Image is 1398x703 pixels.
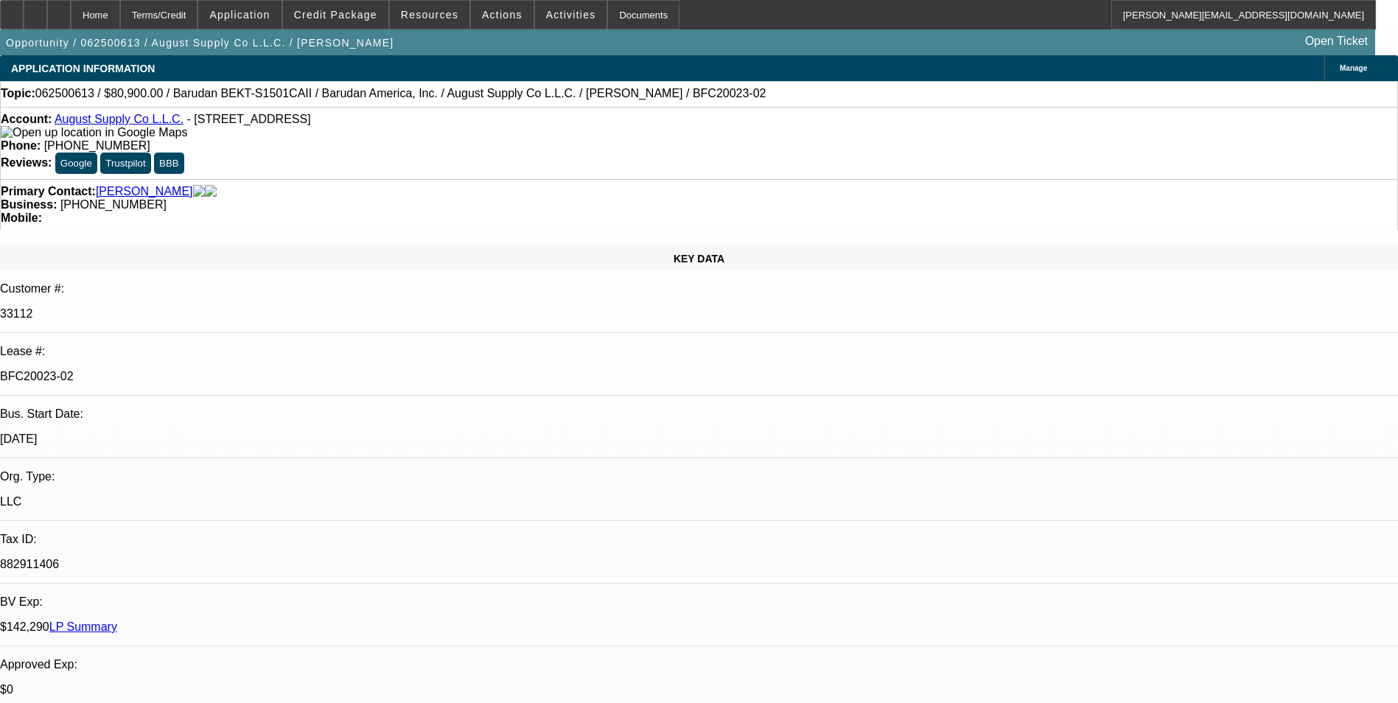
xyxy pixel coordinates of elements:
span: [PHONE_NUMBER] [60,198,167,211]
span: Credit Package [294,9,377,21]
span: Activities [546,9,596,21]
span: KEY DATA [674,253,724,265]
button: Application [198,1,281,29]
span: Resources [401,9,458,21]
span: Opportunity / 062500613 / August Supply Co L.L.C. / [PERSON_NAME] [6,37,394,49]
img: facebook-icon.png [193,185,205,198]
button: Activities [535,1,607,29]
strong: Business: [1,198,57,211]
button: BBB [154,153,184,174]
span: 062500613 / $80,900.00 / Barudan BEKT-S1501CAII / Barudan America, Inc. / August Supply Co L.L.C.... [35,87,766,100]
button: Trustpilot [100,153,150,174]
a: August Supply Co L.L.C. [55,113,184,125]
button: Actions [471,1,534,29]
span: APPLICATION INFORMATION [11,63,155,74]
span: Manage [1340,64,1367,72]
span: - [STREET_ADDRESS] [187,113,311,125]
span: Application [209,9,270,21]
button: Google [55,153,97,174]
a: View Google Maps [1,126,187,139]
strong: Reviews: [1,156,52,169]
strong: Account: [1,113,52,125]
span: [PHONE_NUMBER] [44,139,150,152]
strong: Mobile: [1,211,42,224]
img: linkedin-icon.png [205,185,217,198]
img: Open up location in Google Maps [1,126,187,139]
span: Actions [482,9,522,21]
a: [PERSON_NAME] [96,185,193,198]
strong: Primary Contact: [1,185,96,198]
strong: Phone: [1,139,41,152]
a: LP Summary [49,620,117,633]
a: Open Ticket [1299,29,1374,54]
button: Resources [390,1,469,29]
strong: Topic: [1,87,35,100]
button: Credit Package [283,1,388,29]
